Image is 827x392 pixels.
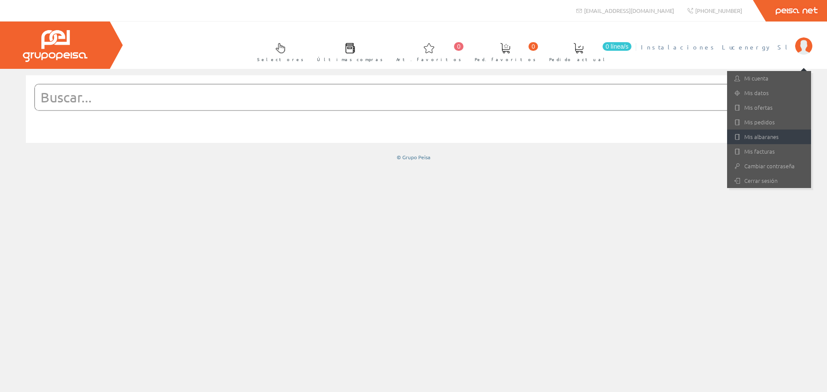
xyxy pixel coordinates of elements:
img: Grupo Peisa [23,30,87,62]
span: 0 línea/s [603,42,631,51]
span: Selectores [257,55,304,64]
span: 0 [454,42,463,51]
span: [PHONE_NUMBER] [695,7,742,14]
span: 0 [529,42,538,51]
span: Últimas compras [317,55,383,64]
input: Buscar... [35,84,771,110]
div: © Grupo Peisa [26,154,801,161]
a: Mis ofertas [727,100,811,115]
a: Mis facturas [727,144,811,159]
a: Cerrar sesión [727,173,811,188]
a: Mi cuenta [727,71,811,86]
a: Mis datos [727,86,811,100]
a: Cambiar contraseña [727,159,811,173]
span: Art. favoritos [396,55,461,64]
a: Últimas compras [308,36,387,67]
span: Instalaciones Lucenergy Sl [641,43,791,51]
span: Ped. favoritos [475,55,536,64]
span: Pedido actual [549,55,608,64]
span: [EMAIL_ADDRESS][DOMAIN_NAME] [584,7,674,14]
a: Instalaciones Lucenergy Sl [641,36,812,44]
a: Mis albaranes [727,130,811,144]
a: Mis pedidos [727,115,811,130]
a: Selectores [249,36,308,67]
